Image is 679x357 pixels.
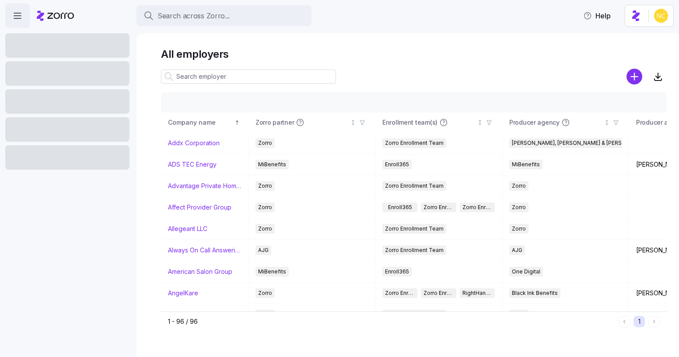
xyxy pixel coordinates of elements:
span: Zorro Enrollment Team [385,224,444,234]
span: Enroll365 [388,203,412,212]
button: Next page [648,316,660,327]
span: MiBenefits [258,160,286,169]
span: Zorro [258,310,272,319]
span: AJG [258,245,269,255]
div: Not sorted [477,119,483,126]
span: Zorro Enrollment Experts [462,203,492,212]
span: Zorro partner [255,118,294,127]
th: Enrollment team(s)Not sorted [375,112,502,133]
span: MiBenefits [258,267,286,276]
button: 1 [633,316,645,327]
span: Zorro Enrollment Team [385,138,444,148]
button: Help [576,7,618,24]
span: Black Ink Benefits [512,288,558,298]
span: AJG [512,245,522,255]
span: Zorro Enrollment Team [423,203,453,212]
h1: All employers [161,47,667,61]
span: Zorro [258,224,272,234]
div: Sorted ascending [234,119,240,126]
a: Allegeant LLC [168,224,207,233]
a: American Salon Group [168,267,232,276]
svg: add icon [626,69,642,84]
span: Enroll365 [385,160,409,169]
div: Company name [168,118,233,127]
span: Zorro [258,138,272,148]
a: ADS TEC Energy [168,160,217,169]
span: One Digital [512,267,540,276]
div: Not sorted [604,119,610,126]
span: Search across Zorro... [157,10,230,21]
span: Zorro Enrollment Team [385,310,444,319]
a: Advantage Private Home Care [168,182,241,190]
span: Zorro [512,181,526,191]
span: Zorro [512,224,526,234]
span: MiBenefits [512,160,540,169]
a: Affect Provider Group [168,203,231,212]
span: Enroll365 [385,267,409,276]
img: e03b911e832a6112bf72643c5874f8d8 [654,9,668,23]
span: Zorro [512,203,526,212]
span: Help [583,10,611,21]
span: Zorro Enrollment Team [385,181,444,191]
span: Zorro [258,203,272,212]
input: Search employer [161,70,336,84]
th: Company nameSorted ascending [161,112,248,133]
span: Zorro [512,310,526,319]
span: Enrollment team(s) [382,118,437,127]
span: Zorro Enrollment Team [385,245,444,255]
span: Zorro Enrollment Experts [423,288,453,298]
div: Not sorted [350,119,356,126]
div: 1 - 96 / 96 [168,317,615,326]
span: Zorro [258,181,272,191]
span: RightHandMan Financial [462,288,492,298]
span: Zorro [258,288,272,298]
th: Zorro partnerNot sorted [248,112,375,133]
span: [PERSON_NAME], [PERSON_NAME] & [PERSON_NAME] [512,138,649,148]
button: Search across Zorro... [136,5,311,26]
a: Addx Corporation [168,139,220,147]
button: Previous page [619,316,630,327]
a: Ares Interactive [168,310,213,319]
th: Producer agencyNot sorted [502,112,629,133]
span: Producer agency [509,118,560,127]
span: Zorro Enrollment Team [385,288,415,298]
a: AngelKare [168,289,198,297]
a: Always On Call Answering Service [168,246,241,255]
